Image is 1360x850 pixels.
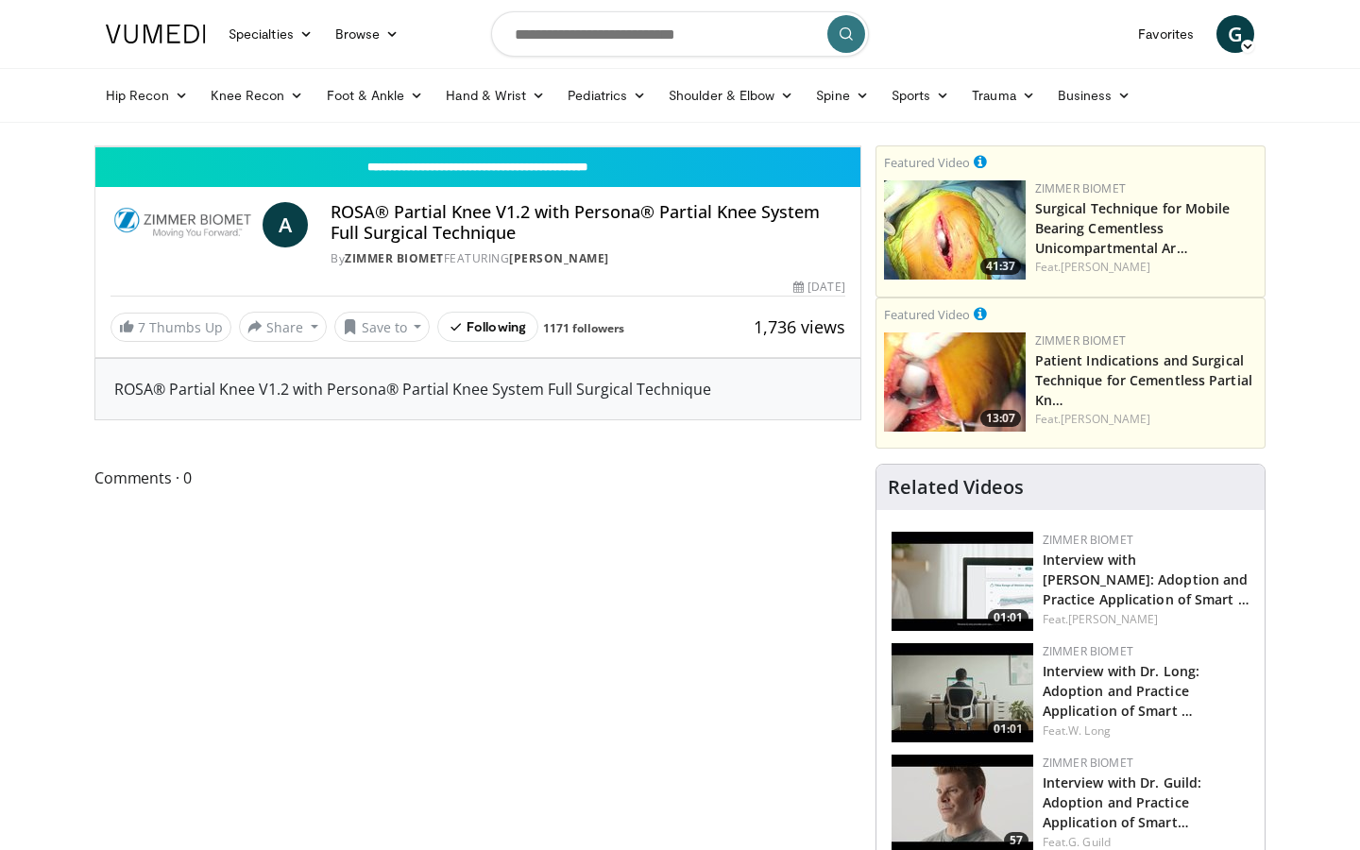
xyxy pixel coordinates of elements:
[1004,832,1028,849] span: 57
[888,476,1024,499] h4: Related Videos
[805,76,879,114] a: Spine
[315,76,435,114] a: Foot & Ankle
[94,76,199,114] a: Hip Recon
[437,312,538,342] button: Following
[543,320,624,336] a: 1171 followers
[1035,411,1257,428] div: Feat.
[1043,773,1202,831] a: Interview with Dr. Guild: Adoption and Practice Application of Smart…
[1035,199,1231,257] a: Surgical Technique for Mobile Bearing Cementless Unicompartmental Ar…
[345,250,444,266] a: Zimmer Biomet
[95,146,860,147] video-js: Video Player
[239,312,327,342] button: Share
[1068,611,1158,627] a: [PERSON_NAME]
[1043,722,1249,739] div: Feat.
[1127,15,1205,53] a: Favorites
[884,154,970,171] small: Featured Video
[110,313,231,342] a: 7 Thumbs Up
[892,532,1033,631] a: 01:01
[509,250,609,266] a: [PERSON_NAME]
[1043,551,1249,608] a: Interview with [PERSON_NAME]: Adoption and Practice Application of Smart …
[988,721,1028,738] span: 01:01
[263,202,308,247] a: A
[1061,259,1150,275] a: [PERSON_NAME]
[892,643,1033,742] img: 01664f9e-370f-4f3e-ba1a-1c36ebbe6e28.150x105_q85_crop-smart_upscale.jpg
[110,202,255,247] img: Zimmer Biomet
[980,258,1021,275] span: 41:37
[556,76,657,114] a: Pediatrics
[1043,643,1133,659] a: Zimmer Biomet
[1043,611,1249,628] div: Feat.
[1035,180,1126,196] a: Zimmer Biomet
[1046,76,1143,114] a: Business
[1043,662,1199,720] a: Interview with Dr. Long: Adoption and Practice Application of Smart …
[793,279,844,296] div: [DATE]
[980,410,1021,427] span: 13:07
[657,76,805,114] a: Shoulder & Elbow
[884,332,1026,432] img: 3efde6b3-4cc2-4370-89c9-d2e13bff7c5c.150x105_q85_crop-smart_upscale.jpg
[1061,411,1150,427] a: [PERSON_NAME]
[138,318,145,336] span: 7
[884,180,1026,280] a: 41:37
[1068,722,1111,739] a: W. Long
[988,609,1028,626] span: 01:01
[754,315,845,338] span: 1,736 views
[1035,351,1252,409] a: Patient Indications and Surgical Technique for Cementless Partial Kn…
[1216,15,1254,53] a: G
[1043,755,1133,771] a: Zimmer Biomet
[884,306,970,323] small: Featured Video
[106,25,206,43] img: VuMedi Logo
[199,76,315,114] a: Knee Recon
[331,250,844,267] div: By FEATURING
[892,532,1033,631] img: 9076d05d-1948-43d5-895b-0b32d3e064e7.150x105_q85_crop-smart_upscale.jpg
[1035,332,1126,348] a: Zimmer Biomet
[884,332,1026,432] a: 13:07
[960,76,1046,114] a: Trauma
[94,466,861,490] span: Comments 0
[331,202,844,243] h4: ROSA® Partial Knee V1.2 with Persona® Partial Knee System Full Surgical Technique
[1043,532,1133,548] a: Zimmer Biomet
[217,15,324,53] a: Specialties
[1035,259,1257,276] div: Feat.
[880,76,961,114] a: Sports
[491,11,869,57] input: Search topics, interventions
[1068,834,1111,850] a: G. Guild
[884,180,1026,280] img: 827ba7c0-d001-4ae6-9e1c-6d4d4016a445.150x105_q85_crop-smart_upscale.jpg
[95,359,860,419] div: ROSA® Partial Knee V1.2 with Persona® Partial Knee System Full Surgical Technique
[434,76,556,114] a: Hand & Wrist
[324,15,411,53] a: Browse
[892,643,1033,742] a: 01:01
[334,312,431,342] button: Save to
